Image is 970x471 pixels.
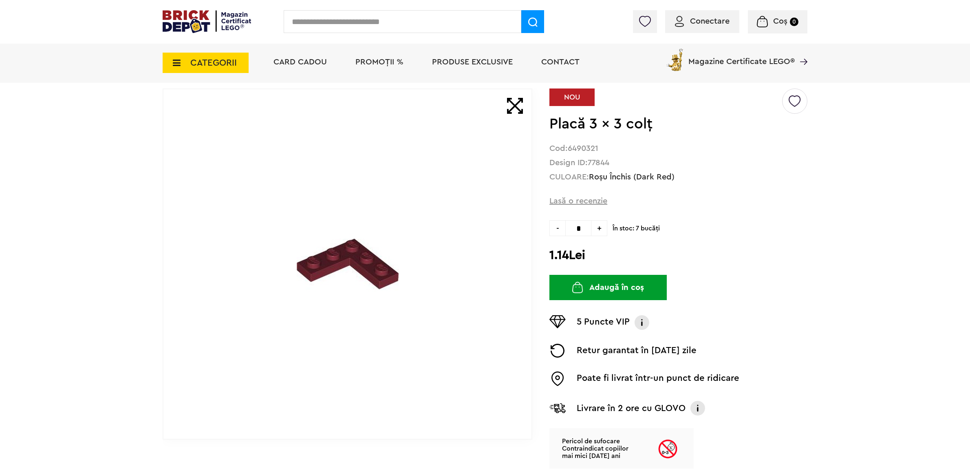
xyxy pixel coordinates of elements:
[675,17,730,25] a: Conectare
[297,213,399,315] img: Placă 3 x 3 colț
[591,220,607,236] span: +
[549,275,667,300] button: Adaugă în coș
[577,402,686,415] p: Livrare în 2 ore cu GLOVO
[577,315,630,330] p: 5 Puncte VIP
[588,159,609,167] strong: 77844
[549,315,566,328] img: Puncte VIP
[568,144,598,153] strong: 6490321
[549,145,807,153] div: Cod:
[773,17,787,25] span: Coș
[549,195,607,207] span: Lasă o recenzie
[690,400,706,416] img: Info livrare cu GLOVO
[549,371,566,386] img: Easybox
[355,58,403,66] a: PROMOȚII %
[688,47,795,66] span: Magazine Certificate LEGO®
[589,173,675,181] a: Roşu Închis (Dark Red)
[549,344,566,358] img: Returnare
[549,428,657,469] p: Pericol de sufocare Contraindicat copiilor mai mici [DATE] ani
[549,159,807,167] div: Design ID:
[549,88,595,106] div: NOU
[549,220,565,236] span: -
[657,428,679,469] img: Age limit
[577,371,739,386] p: Poate fi livrat într-un punct de ridicare
[549,117,781,131] h1: Placă 3 x 3 colț
[190,58,237,67] span: CATEGORII
[790,18,798,26] small: 0
[549,173,807,181] div: CULOARE:
[577,344,697,358] p: Retur garantat în [DATE] zile
[273,58,327,66] a: Card Cadou
[795,47,807,55] a: Magazine Certificate LEGO®
[690,17,730,25] span: Conectare
[634,315,650,330] img: Info VIP
[613,220,807,232] span: În stoc: 7 bucăţi
[549,248,807,263] h2: 1.14Lei
[549,403,566,413] img: Livrare Glovo
[541,58,580,66] a: Contact
[432,58,513,66] a: Produse exclusive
